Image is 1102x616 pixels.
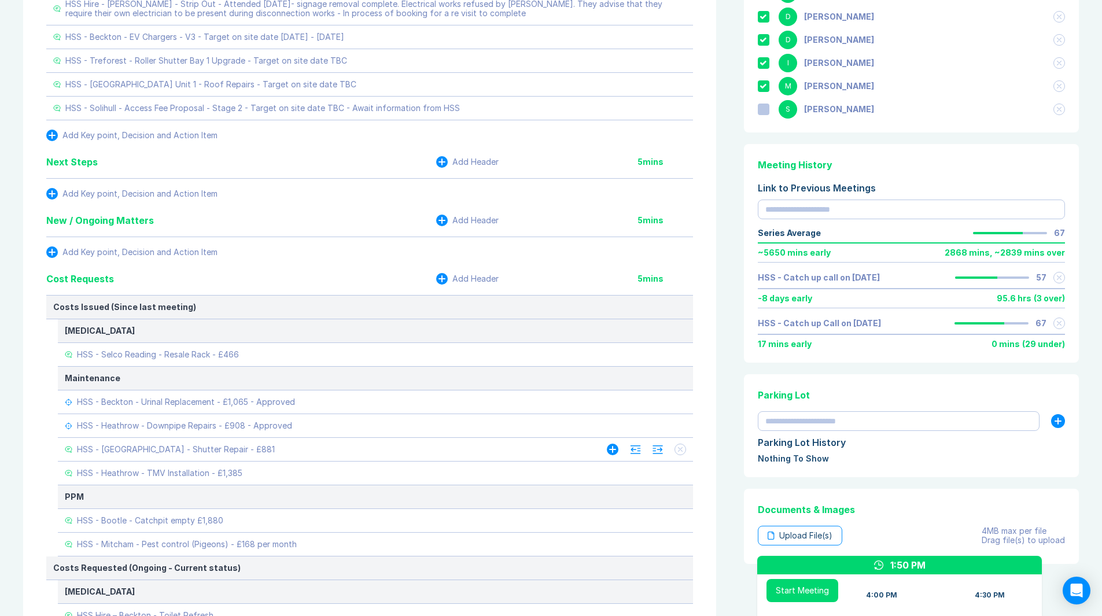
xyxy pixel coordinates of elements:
div: Sandra Ulaszewski [804,105,874,114]
div: Add Key point, Decision and Action Item [62,189,218,198]
div: ( 29 under ) [1022,340,1065,349]
div: I [779,54,797,72]
div: Add Header [452,274,499,283]
div: Documents & Images [758,503,1065,517]
div: PPM [65,492,686,501]
div: D [779,31,797,49]
div: 4:30 PM [975,591,1005,600]
div: 5 mins [637,216,693,225]
div: ~ 5650 mins early [758,248,831,257]
div: HSS - Beckton - EV Chargers - V3 - Target on site date [DATE] - [DATE] [65,32,344,42]
div: S [779,100,797,119]
div: Cost Requests [46,272,114,286]
a: HSS - Catch up Call on [DATE] [758,319,881,328]
div: HSS - Solihull - Access Fee Proposal - Stage 2 - Target on site date TBC - Await information from... [65,104,460,113]
button: Add Header [436,215,499,226]
div: Link to Previous Meetings [758,181,1065,195]
div: 67 [1054,228,1065,238]
div: HSS - Selco Reading - Resale Rack - £466 [77,350,239,359]
div: Matthew Cooper [804,82,874,91]
div: HSS - [GEOGRAPHIC_DATA] - Shutter Repair - £881 [77,445,275,454]
a: HSS - Catch up call on [DATE] [758,273,880,282]
div: [MEDICAL_DATA] [65,326,686,335]
div: Parking Lot History [758,436,1065,449]
div: Meeting History [758,158,1065,172]
button: Add Key point, Decision and Action Item [46,246,218,258]
div: Open Intercom Messenger [1063,577,1090,604]
div: 4MB max per file [982,526,1065,536]
div: 17 mins early [758,340,812,349]
button: Add Key point, Decision and Action Item [46,130,218,141]
div: Danny Sisson [804,12,874,21]
div: 0 mins [992,340,1020,349]
button: Add Header [436,273,499,285]
div: 95.6 hrs [997,294,1031,303]
button: Add Header [436,156,499,168]
div: HSS - Beckton - Urinal Replacement - £1,065 - Approved [77,397,295,407]
div: Iain Parnell [804,58,874,68]
div: Nothing To Show [758,454,1065,463]
div: 57 [1036,273,1046,282]
div: Series Average [758,228,821,238]
div: 5 mins [637,274,693,283]
div: D [779,8,797,26]
div: HSS - Mitcham - Pest control (Pigeons) - £168 per month [77,540,297,549]
div: Costs Issued (Since last meeting) [53,303,686,312]
div: Add Header [452,216,499,225]
div: Costs Requested (Ongoing - Current status) [53,563,686,573]
div: 2868 mins , ~ 2839 mins over [945,248,1065,257]
div: Drag file(s) to upload [982,536,1065,545]
div: 67 [1035,319,1046,328]
div: Debbie Coburn [804,35,874,45]
div: Upload File(s) [758,526,842,545]
div: Add Header [452,157,499,167]
div: [MEDICAL_DATA] [65,587,686,596]
div: New / Ongoing Matters [46,213,154,227]
div: -8 days early [758,294,812,303]
div: HSS - [GEOGRAPHIC_DATA] Unit 1 - Roof Repairs - Target on site date TBC [65,80,356,89]
button: Add Key point, Decision and Action Item [46,188,218,200]
div: Maintenance [65,374,686,383]
div: Next Steps [46,155,98,169]
div: Add Key point, Decision and Action Item [62,248,218,257]
div: HSS - Heathrow - Downpipe Repairs - £908 - Approved [77,421,292,430]
div: HSS - Heathrow - TMV Installation - £1,385 [77,469,242,478]
div: HSS - Bootle - Catchpit empty £1,880 [77,516,223,525]
div: ( 3 over ) [1034,294,1065,303]
div: 1:50 PM [890,558,926,572]
div: 5 mins [637,157,693,167]
div: M [779,77,797,95]
div: Add Key point, Decision and Action Item [62,131,218,140]
div: HSS - Treforest - Roller Shutter Bay 1 Upgrade - Target on site date TBC [65,56,347,65]
div: 4:00 PM [866,591,897,600]
div: Parking Lot [758,388,1065,402]
button: Start Meeting [766,579,838,602]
